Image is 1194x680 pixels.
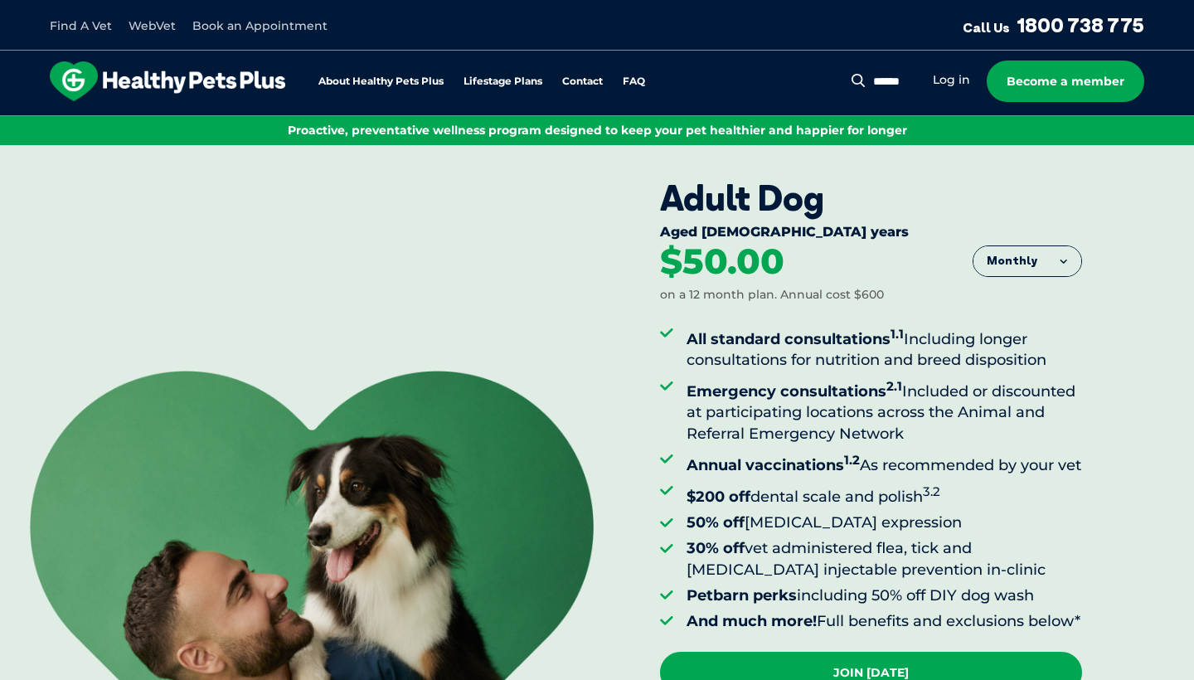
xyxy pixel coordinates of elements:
li: As recommended by your vet [687,449,1082,476]
sup: 3.2 [923,483,940,499]
sup: 2.1 [886,378,902,394]
strong: Annual vaccinations [687,456,860,474]
div: $50.00 [660,244,784,280]
button: Monthly [973,246,1081,276]
div: Adult Dog [660,177,1082,219]
strong: All standard consultations [687,330,904,348]
sup: 1.2 [844,452,860,468]
li: Full benefits and exclusions below* [687,611,1082,632]
div: Aged [DEMOGRAPHIC_DATA] years [660,224,1082,244]
strong: $200 off [687,488,750,506]
li: [MEDICAL_DATA] expression [687,512,1082,533]
sup: 1.1 [891,326,904,342]
strong: And much more! [687,612,817,630]
strong: Petbarn perks [687,586,797,605]
div: on a 12 month plan. Annual cost $600 [660,287,884,304]
strong: 30% off [687,539,745,557]
strong: 50% off [687,513,745,532]
li: Included or discounted at participating locations across the Animal and Referral Emergency Network [687,376,1082,444]
li: vet administered flea, tick and [MEDICAL_DATA] injectable prevention in-clinic [687,538,1082,580]
li: including 50% off DIY dog wash [687,585,1082,606]
li: Including longer consultations for nutrition and breed disposition [687,323,1082,371]
li: dental scale and polish [687,481,1082,508]
strong: Emergency consultations [687,382,902,401]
